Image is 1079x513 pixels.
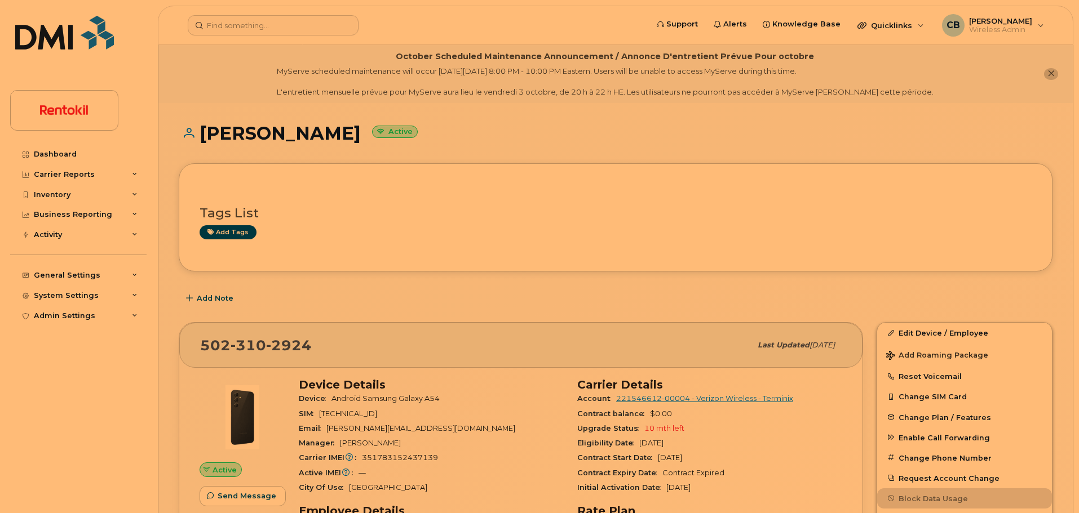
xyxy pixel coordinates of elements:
span: [GEOGRAPHIC_DATA] [349,483,427,492]
a: Edit Device / Employee [877,323,1052,343]
button: Change Phone Number [877,448,1052,468]
button: Change Plan / Features [877,407,1052,427]
button: close notification [1044,68,1058,80]
span: Contract balance [577,409,650,418]
span: Device [299,394,331,403]
span: Manager [299,439,340,447]
button: Enable Call Forwarding [877,427,1052,448]
button: Add Roaming Package [877,343,1052,366]
small: Active [372,126,418,139]
span: City Of Use [299,483,349,492]
span: 2924 [266,337,312,354]
span: Send Message [218,490,276,501]
span: Change Plan / Features [899,413,991,421]
span: Contract Expiry Date [577,469,662,477]
span: [PERSON_NAME] [340,439,401,447]
a: Add tags [200,225,257,239]
button: Request Account Change [877,468,1052,488]
span: 502 [200,337,312,354]
span: [DATE] [639,439,664,447]
span: 310 [231,337,266,354]
span: [DATE] [666,483,691,492]
span: Contract Start Date [577,453,658,462]
button: Reset Voicemail [877,366,1052,386]
span: [TECHNICAL_ID] [319,409,377,418]
span: Email [299,424,326,432]
div: MyServe scheduled maintenance will occur [DATE][DATE] 8:00 PM - 10:00 PM Eastern. Users will be u... [277,66,934,97]
h3: Device Details [299,378,564,391]
div: October Scheduled Maintenance Announcement / Annonce D'entretient Prévue Pour octobre [396,51,814,63]
button: Change SIM Card [877,386,1052,407]
img: image20231002-3703462-17nx3v8.jpeg [209,383,276,451]
span: — [359,469,366,477]
span: [PERSON_NAME][EMAIL_ADDRESS][DOMAIN_NAME] [326,424,515,432]
span: $0.00 [650,409,672,418]
span: Add Roaming Package [886,351,988,362]
span: Contract Expired [662,469,724,477]
span: SIM [299,409,319,418]
span: Last updated [758,341,810,349]
span: Initial Activation Date [577,483,666,492]
span: Active [213,465,237,475]
span: Enable Call Forwarding [899,433,990,441]
span: Account [577,394,616,403]
span: [DATE] [810,341,835,349]
h3: Carrier Details [577,378,842,391]
span: Add Note [197,293,233,304]
button: Send Message [200,486,286,506]
span: Active IMEI [299,469,359,477]
iframe: Messenger Launcher [1030,464,1071,505]
span: 10 mth left [644,424,684,432]
span: [DATE] [658,453,682,462]
span: Upgrade Status [577,424,644,432]
span: 351783152437139 [362,453,438,462]
h1: [PERSON_NAME] [179,123,1053,143]
button: Block Data Usage [877,488,1052,508]
button: Add Note [179,288,243,309]
h3: Tags List [200,206,1032,220]
span: Android Samsung Galaxy A54 [331,394,440,403]
span: Carrier IMEI [299,453,362,462]
span: Eligibility Date [577,439,639,447]
a: 221546612-00004 - Verizon Wireless - Terminix [616,394,793,403]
